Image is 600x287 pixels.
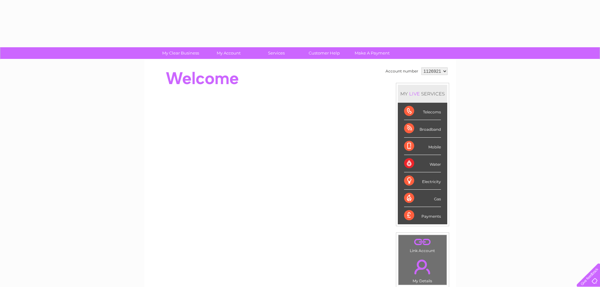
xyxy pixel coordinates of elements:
[203,47,254,59] a: My Account
[384,66,420,77] td: Account number
[155,47,207,59] a: My Clear Business
[298,47,350,59] a: Customer Help
[404,155,441,172] div: Water
[404,120,441,137] div: Broadband
[398,85,447,103] div: MY SERVICES
[408,91,421,97] div: LIVE
[404,207,441,224] div: Payments
[400,237,445,248] a: .
[404,190,441,207] div: Gas
[346,47,398,59] a: Make A Payment
[404,172,441,190] div: Electricity
[250,47,302,59] a: Services
[398,254,447,285] td: My Details
[404,138,441,155] div: Mobile
[404,103,441,120] div: Telecoms
[398,235,447,255] td: Link Account
[400,256,445,278] a: .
